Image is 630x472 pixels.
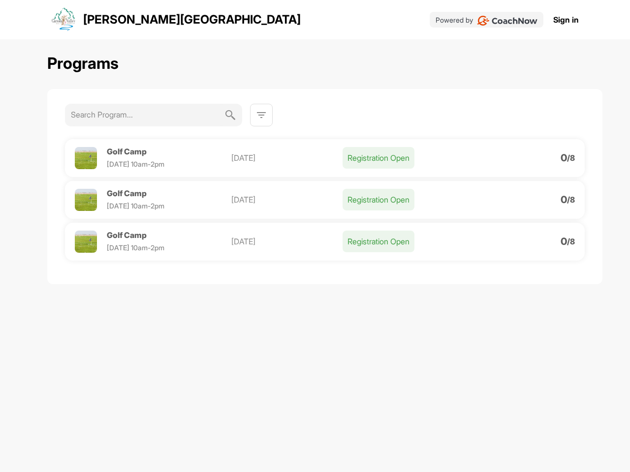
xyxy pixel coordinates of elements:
p: Registration Open [343,189,414,210]
p: Powered by [436,15,473,25]
p: Registration Open [343,231,414,252]
p: / 8 [567,237,575,245]
span: [DATE] 10am-2pm [107,243,164,252]
input: Search Program... [71,104,224,125]
img: Profile picture [75,147,97,169]
span: Golf Camp [107,147,147,156]
p: 0 [561,196,567,204]
p: Registration Open [343,147,414,169]
p: / 8 [567,196,575,204]
img: Profile picture [75,189,97,211]
img: Profile picture [75,231,97,253]
p: [DATE] [231,236,343,247]
p: 0 [561,154,567,162]
img: svg+xml;base64,PHN2ZyB3aWR0aD0iMjQiIGhlaWdodD0iMjQiIHZpZXdCb3g9IjAgMCAyNCAyNCIgZmlsbD0ibm9uZSIgeG... [255,109,267,121]
img: svg+xml;base64,PHN2ZyB3aWR0aD0iMjQiIGhlaWdodD0iMjQiIHZpZXdCb3g9IjAgMCAyNCAyNCIgZmlsbD0ibm9uZSIgeG... [224,104,236,126]
span: Golf Camp [107,230,147,240]
h2: Programs [47,54,119,73]
img: logo [52,8,75,31]
span: [DATE] 10am-2pm [107,202,164,210]
a: Sign in [553,14,579,26]
span: Golf Camp [107,188,147,198]
p: [DATE] [231,152,343,164]
p: 0 [561,237,567,245]
img: CoachNow [477,16,537,26]
p: [DATE] [231,194,343,206]
p: [PERSON_NAME][GEOGRAPHIC_DATA] [83,11,301,29]
p: / 8 [567,154,575,162]
span: [DATE] 10am-2pm [107,160,164,168]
